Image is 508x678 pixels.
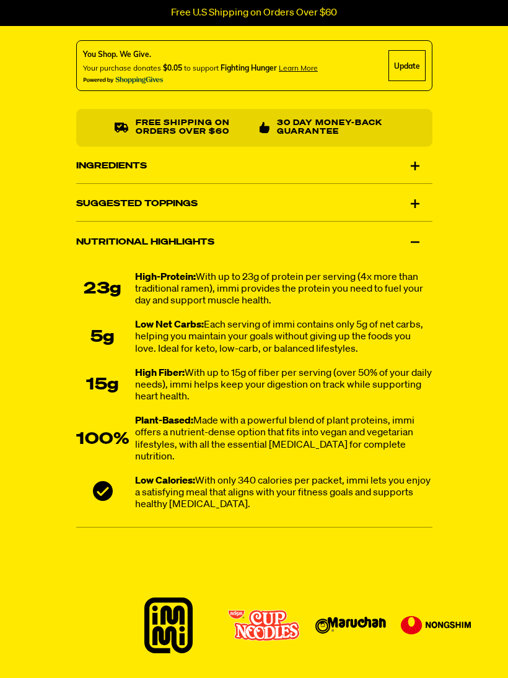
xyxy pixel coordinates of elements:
[279,64,318,73] span: Learn more about donating
[6,621,116,672] iframe: Marketing Popup
[135,417,432,464] div: Made with a powerful blend of plant proteins, immi offers a nutrient-dense option that fits into ...
[76,149,432,184] div: Ingredients
[135,368,432,404] div: With up to 15g of fiber per serving (over 50% of your daily needs), immi helps keep your digestio...
[76,281,129,300] div: 23g
[171,7,337,19] p: Free U.S Shipping on Orders Over $60
[135,321,204,331] strong: Low Net Carbs:
[228,610,300,642] img: Cup Noodles
[76,329,129,347] div: 5g
[76,377,129,396] div: 15g
[276,120,393,137] p: 30 Day Money-Back Guarantee
[401,617,471,635] img: Nongshim
[135,273,196,283] strong: High-Protein:
[83,64,161,73] span: Your purchase donates
[135,476,432,512] div: With only 340 calories per packet, immi lets you enjoy a satisfying meal that aligns with your fi...
[184,64,219,73] span: to support
[135,477,195,487] strong: Low Calories:
[163,64,182,73] span: $0.05
[136,120,249,137] p: Free shipping on orders over $60
[388,51,426,82] div: Update Cause Button
[135,417,193,427] strong: Plant-Based:
[135,272,432,308] div: With up to 23g of protein per serving (4x more than traditional ramen), immi provides the protein...
[221,64,277,73] span: Fighting Hunger
[144,598,193,654] img: immi
[315,617,386,635] img: Maruchan
[76,225,432,260] div: Nutritional Highlights
[135,369,185,379] strong: High Fiber:
[135,321,432,357] div: Each serving of immi contains only 5g of net carbs, helping you maintain your goals without givin...
[83,50,318,61] div: You Shop. We Give.
[76,187,432,222] div: Suggested Toppings
[83,77,164,85] img: Powered By ShoppingGives
[76,431,129,450] div: 100%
